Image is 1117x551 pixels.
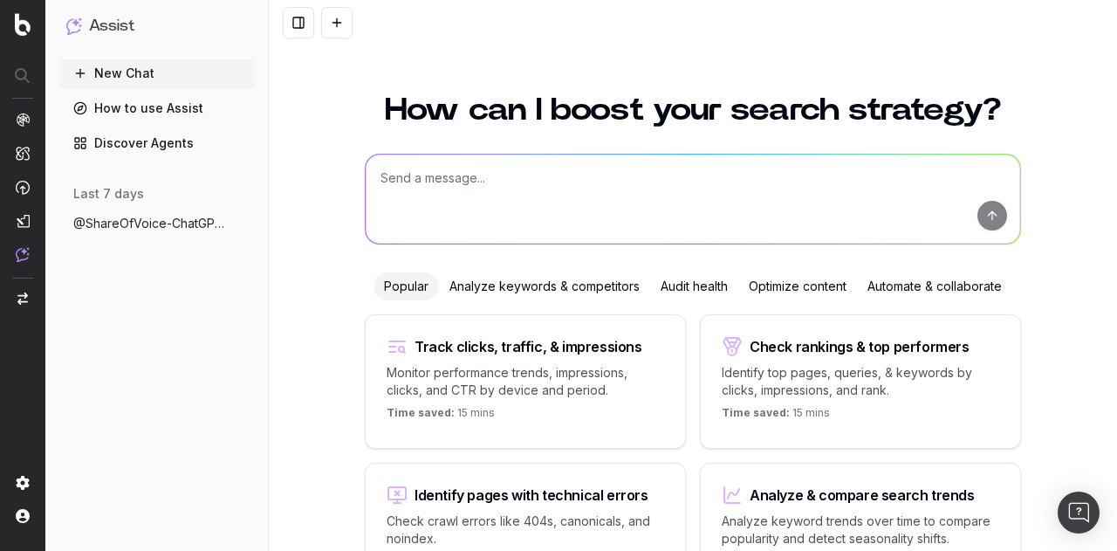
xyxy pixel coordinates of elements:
span: last 7 days [73,185,144,203]
div: Analyze & compare search trends [750,488,975,502]
img: Assist [66,17,82,34]
img: Intelligence [16,146,30,161]
div: Track clicks, traffic, & impressions [415,340,642,354]
img: My account [16,509,30,523]
button: @ShareOfVoice-ChatGPT Tell me how Rail E [59,210,255,238]
a: How to use Assist [59,94,255,122]
img: Setting [16,476,30,490]
img: Switch project [17,293,28,305]
img: Analytics [16,113,30,127]
button: Assist [66,14,248,38]
div: Analyze keywords & competitors [439,272,650,300]
h1: Assist [89,14,134,38]
img: Studio [16,214,30,228]
a: Discover Agents [59,129,255,157]
span: Time saved: [387,406,455,419]
div: Popular [373,272,439,300]
p: Check crawl errors like 404s, canonicals, and noindex. [387,513,664,548]
button: New Chat [59,59,255,87]
h1: How can I boost your search strategy? [365,94,1021,126]
div: Open Intercom Messenger [1058,492,1100,534]
p: 15 mins [387,406,495,427]
p: Monitor performance trends, impressions, clicks, and CTR by device and period. [387,364,664,399]
span: @ShareOfVoice-ChatGPT Tell me how Rail E [73,215,227,232]
div: Audit health [650,272,738,300]
p: 15 mins [722,406,830,427]
img: Assist [16,247,30,262]
span: Time saved: [722,406,790,419]
p: Analyze keyword trends over time to compare popularity and detect seasonality shifts. [722,513,999,548]
div: Identify pages with technical errors [415,488,648,502]
div: Automate & collaborate [857,272,1012,300]
img: Activation [16,180,30,195]
div: Optimize content [738,272,857,300]
p: Identify top pages, queries, & keywords by clicks, impressions, and rank. [722,364,999,399]
img: Botify logo [15,13,31,36]
div: Check rankings & top performers [750,340,970,354]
